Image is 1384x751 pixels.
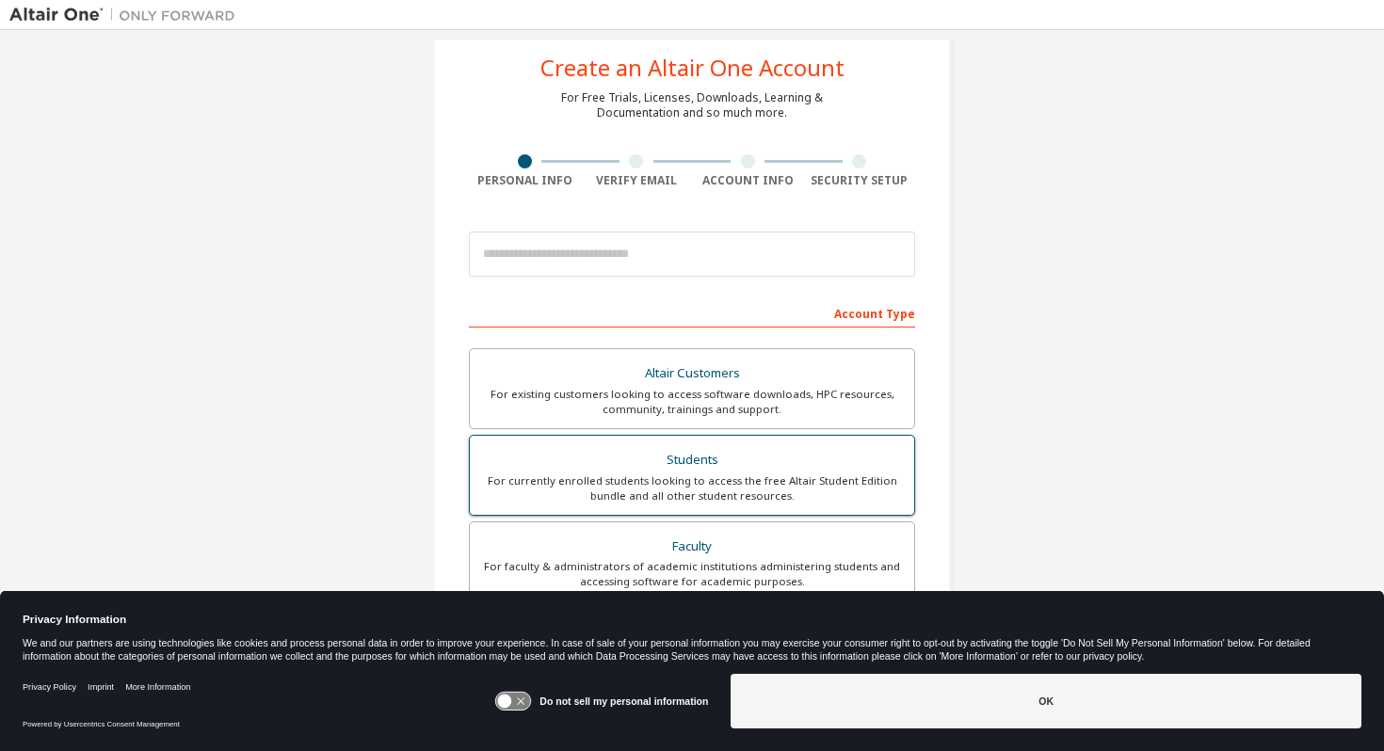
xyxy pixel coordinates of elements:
div: For faculty & administrators of academic institutions administering students and accessing softwa... [481,559,903,589]
div: For currently enrolled students looking to access the free Altair Student Edition bundle and all ... [481,473,903,503]
div: Altair Customers [481,360,903,387]
div: Account Type [469,297,915,328]
img: Altair One [9,6,245,24]
div: Security Setup [804,173,916,188]
div: Faculty [481,534,903,560]
div: For existing customers looking to access software downloads, HPC resources, community, trainings ... [481,387,903,417]
div: Students [481,447,903,473]
div: Account Info [692,173,804,188]
div: Verify Email [581,173,693,188]
div: Create an Altair One Account [540,56,845,79]
div: Personal Info [469,173,581,188]
div: For Free Trials, Licenses, Downloads, Learning & Documentation and so much more. [561,90,823,120]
